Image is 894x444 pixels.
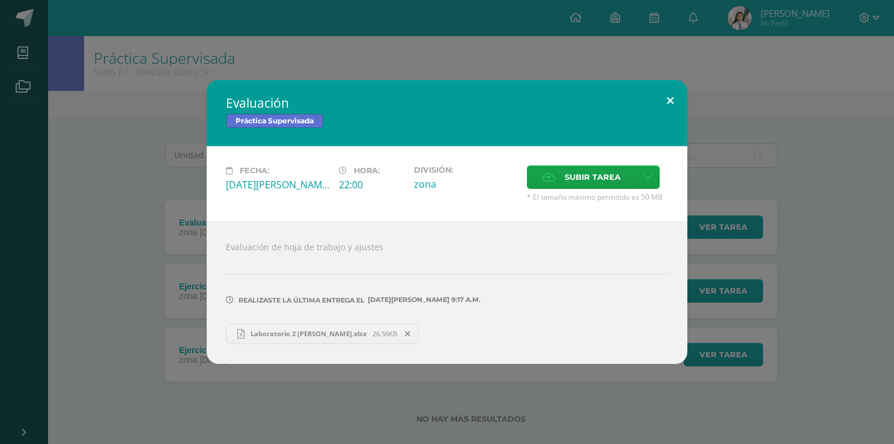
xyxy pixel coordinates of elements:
[398,327,418,341] span: Remover entrega
[226,94,668,111] h2: Evaluación
[365,300,481,300] span: [DATE][PERSON_NAME] 9:17 a.m.
[565,166,621,188] span: Subir tarea
[372,329,397,338] span: 26.56KB
[207,221,687,363] div: Evaluación de hoja de trabajo y ajustes
[226,178,329,191] div: [DATE][PERSON_NAME]
[354,166,380,175] span: Hora:
[527,192,668,202] span: * El tamaño máximo permitido es 50 MB
[226,324,419,344] a: Laboratorio 2 [PERSON_NAME].xlsx 26.56KB
[245,329,372,338] span: Laboratorio 2 [PERSON_NAME].xlsx
[414,165,517,174] label: División:
[226,114,323,128] span: Práctica Supervisada
[653,80,687,121] button: Close (Esc)
[239,296,365,304] span: Realizaste la última entrega el
[240,166,269,175] span: Fecha:
[414,177,517,191] div: zona
[339,178,404,191] div: 22:00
